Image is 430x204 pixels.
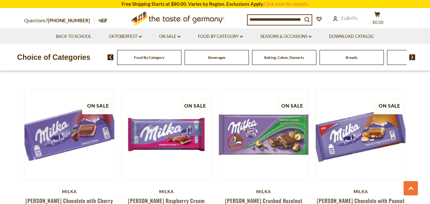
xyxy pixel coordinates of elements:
img: previous arrow [108,54,114,60]
a: Food By Category [134,55,164,60]
div: Milka [218,189,309,194]
a: Back to School [56,33,91,40]
a: Beverages [208,55,225,60]
img: Milka [25,89,115,179]
a: Oktoberfest [109,33,142,40]
a: Food By Category [198,33,243,40]
img: Milka [219,89,309,179]
img: Milka [122,89,212,179]
span: Cuenta [341,16,357,21]
a: On Sale [159,33,180,40]
span: $0.00 [372,20,384,25]
a: Breads [346,55,357,60]
a: Cuenta [333,15,357,22]
a: Click here for details. [264,1,309,7]
p: Questions? [24,17,95,25]
button: $0.00 [368,11,387,27]
a: Baking, Cakes, Desserts [264,55,304,60]
a: Seasons & Occasions [260,33,312,40]
div: Milka [121,189,212,194]
a: [PHONE_NUMBER] [48,18,90,23]
div: Milka [24,189,115,194]
img: Milka [316,89,406,179]
div: Milka [315,189,406,194]
a: Download Catalog [329,33,374,40]
img: next arrow [409,54,415,60]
